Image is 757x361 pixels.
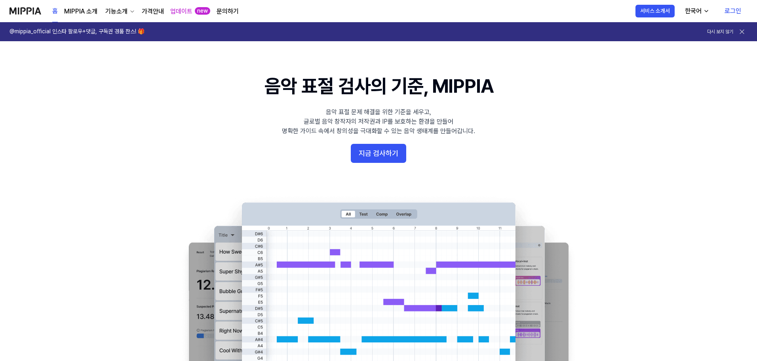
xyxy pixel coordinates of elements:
div: 기능소개 [104,7,129,16]
div: 한국어 [683,6,703,16]
button: 한국어 [679,3,714,19]
h1: @mippia_official 인스타 팔로우+댓글, 구독권 경품 찬스! 🎁 [10,28,145,36]
img: main Image [173,195,584,361]
a: 업데이트 [170,7,192,16]
div: 음악 표절 문제 해결을 위한 기준을 세우고, 글로벌 음악 창작자의 저작권과 IP를 보호하는 환경을 만들어 명확한 가이드 속에서 창의성을 극대화할 수 있는 음악 생태계를 만들어... [282,107,475,136]
a: 문의하기 [217,7,239,16]
button: 기능소개 [104,7,135,16]
h1: 음악 표절 검사의 기준, MIPPIA [264,73,493,99]
div: new [195,7,210,15]
button: 서비스 소개서 [635,5,675,17]
button: 다시 보지 않기 [707,29,733,35]
a: 홈 [52,0,58,22]
a: 가격안내 [142,7,164,16]
button: 지금 검사하기 [351,144,406,163]
a: MIPPIA 소개 [64,7,97,16]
